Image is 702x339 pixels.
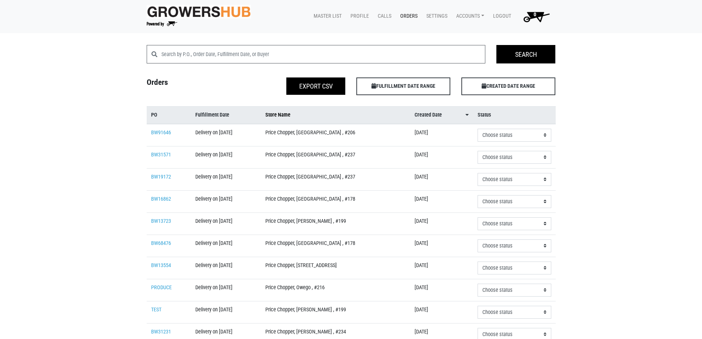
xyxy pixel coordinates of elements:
h4: Orders [141,77,246,92]
td: Delivery on [DATE] [191,257,261,279]
td: Price Chopper, [STREET_ADDRESS] [261,257,410,279]
a: Calls [372,9,394,23]
a: BW16862 [151,196,171,202]
a: Master List [308,9,345,23]
td: [DATE] [410,212,473,235]
a: Profile [345,9,372,23]
img: original-fc7597fdc6adbb9d0e2ae620e786d1a2.jpg [147,5,251,18]
td: [DATE] [410,146,473,168]
a: Fulfillment Date [195,111,256,119]
td: [DATE] [410,301,473,323]
span: Created Date [415,111,442,119]
td: [DATE] [410,257,473,279]
a: Accounts [450,9,487,23]
span: 0 [534,11,536,18]
td: Price Chopper, [GEOGRAPHIC_DATA] , #178 [261,235,410,257]
td: Price Chopper, [PERSON_NAME] , #199 [261,301,410,323]
a: PO [151,111,187,119]
a: Status [478,111,551,119]
span: Fulfillment Date [195,111,229,119]
td: Delivery on [DATE] [191,190,261,212]
a: Store Name [265,111,406,119]
a: BW13723 [151,218,171,224]
button: Export CSV [286,77,345,95]
td: Price Chopper, [GEOGRAPHIC_DATA] , #237 [261,168,410,190]
td: Price Chopper, [GEOGRAPHIC_DATA] , #206 [261,124,410,146]
a: Logout [487,9,514,23]
img: Cart [520,9,553,24]
td: Price Chopper, Owego , #216 [261,279,410,301]
a: TEST [151,307,161,313]
input: Search by P.O., Order Date, Fulfillment Date, or Buyer [161,45,486,63]
a: BW19172 [151,174,171,180]
span: PO [151,111,157,119]
td: Delivery on [DATE] [191,124,261,146]
a: BW31571 [151,152,171,158]
td: [DATE] [410,235,473,257]
td: Price Chopper, [GEOGRAPHIC_DATA] , #237 [261,146,410,168]
a: Settings [420,9,450,23]
td: Price Chopper, [GEOGRAPHIC_DATA] , #178 [261,190,410,212]
a: 0 [514,9,556,24]
span: Status [478,111,491,119]
a: BW91646 [151,129,171,136]
td: Price Chopper, [PERSON_NAME] , #199 [261,212,410,235]
td: [DATE] [410,190,473,212]
img: Powered by Big Wheelbarrow [147,21,177,27]
a: BW13554 [151,262,171,269]
a: BW31231 [151,329,171,335]
td: Delivery on [DATE] [191,235,261,257]
td: Delivery on [DATE] [191,301,261,323]
span: Store Name [265,111,290,119]
input: Search [496,45,555,63]
td: [DATE] [410,279,473,301]
a: Created Date [415,111,469,119]
a: Orders [394,9,420,23]
td: [DATE] [410,124,473,146]
td: Delivery on [DATE] [191,146,261,168]
a: BW68476 [151,240,171,246]
span: FULFILLMENT DATE RANGE [356,77,450,95]
td: [DATE] [410,168,473,190]
td: Delivery on [DATE] [191,212,261,235]
td: Delivery on [DATE] [191,168,261,190]
span: CREATED DATE RANGE [461,77,555,95]
td: Delivery on [DATE] [191,279,261,301]
a: PRODUCE [151,284,172,291]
